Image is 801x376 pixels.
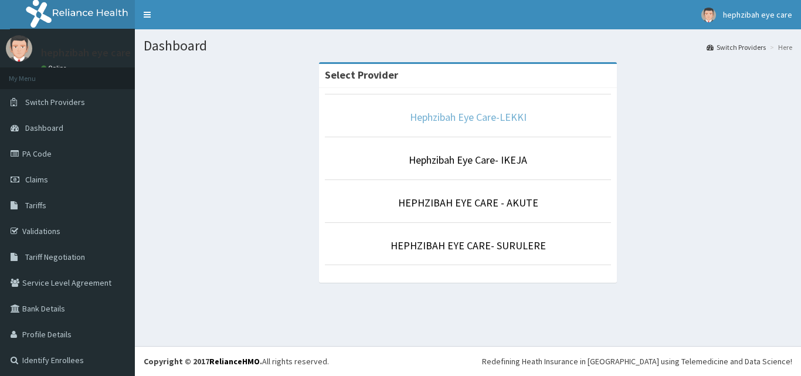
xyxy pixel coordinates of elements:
[767,42,792,52] li: Here
[209,356,260,367] a: RelianceHMO
[409,153,527,167] a: Hephzibah Eye Care- IKEJA
[25,174,48,185] span: Claims
[25,200,46,211] span: Tariffs
[325,68,398,82] strong: Select Provider
[135,346,801,376] footer: All rights reserved.
[701,8,716,22] img: User Image
[398,196,538,209] a: HEPHZIBAH EYE CARE - AKUTE
[723,9,792,20] span: hephzibah eye care
[482,355,792,367] div: Redefining Heath Insurance in [GEOGRAPHIC_DATA] using Telemedicine and Data Science!
[144,356,262,367] strong: Copyright © 2017 .
[25,252,85,262] span: Tariff Negotiation
[25,97,85,107] span: Switch Providers
[410,110,527,124] a: Hephzibah Eye Care-LEKKI
[25,123,63,133] span: Dashboard
[41,48,131,58] p: hephzibah eye care
[41,64,69,72] a: Online
[144,38,792,53] h1: Dashboard
[707,42,766,52] a: Switch Providers
[6,35,32,62] img: User Image
[391,239,546,252] a: HEPHZIBAH EYE CARE- SURULERE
